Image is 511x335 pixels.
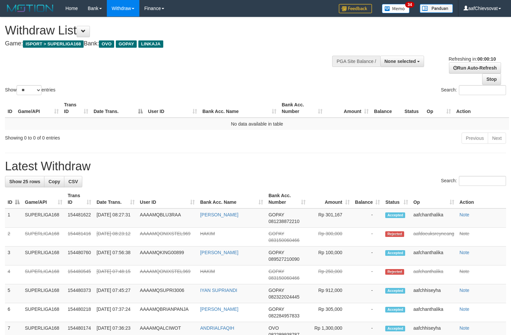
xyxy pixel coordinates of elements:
[5,176,44,187] a: Show 25 rows
[385,59,416,64] span: None selected
[138,40,163,48] span: LINKAJA
[64,176,82,187] a: CSV
[380,56,424,67] button: None selected
[200,325,234,331] a: ANDRIALFAQIH
[94,303,137,322] td: [DATE] 07:37:24
[5,284,22,303] td: 5
[5,118,509,130] td: No data available in table
[200,231,215,236] a: HAKIM
[268,313,299,318] span: Copy 082284957833 to clipboard
[94,247,137,265] td: [DATE] 07:56:38
[460,307,470,312] a: Note
[5,40,334,47] h4: Game: Bank:
[5,190,22,208] th: ID: activate to sort column descending
[200,288,237,293] a: IYAN SUPRIANDI
[22,247,65,265] td: SUPERLIGA168
[5,228,22,247] td: 2
[68,179,78,184] span: CSV
[137,247,198,265] td: AAAAMQKING00899
[411,228,457,247] td: aafdoeuksreyneang
[268,269,284,274] span: GOPAY
[411,208,457,228] td: aafchanthalika
[352,303,383,322] td: -
[5,24,334,37] h1: Withdraw List
[61,99,91,118] th: Trans ID: activate to sort column ascending
[200,269,215,274] a: HAKIM
[65,190,94,208] th: Trans ID: activate to sort column ascending
[308,208,352,228] td: Rp 301,167
[22,190,65,208] th: Game/API: activate to sort column ascending
[94,284,137,303] td: [DATE] 07:45:27
[352,265,383,284] td: -
[308,284,352,303] td: Rp 912,000
[402,99,424,118] th: Status
[308,190,352,208] th: Amount: activate to sort column ascending
[454,99,509,118] th: Action
[65,303,94,322] td: 154480218
[268,238,299,243] span: Copy 083150060466 to clipboard
[200,307,238,312] a: [PERSON_NAME]
[405,2,414,8] span: 34
[460,212,470,217] a: Note
[332,56,380,67] div: PGA Site Balance /
[94,228,137,247] td: [DATE] 08:23:12
[44,176,64,187] a: Copy
[352,284,383,303] td: -
[488,133,506,144] a: Next
[325,99,371,118] th: Amount: activate to sort column ascending
[5,303,22,322] td: 6
[5,99,15,118] th: ID
[116,40,137,48] span: GOPAY
[91,99,145,118] th: Date Trans.: activate to sort column descending
[137,284,198,303] td: AAAAMQSUPRI3006
[459,176,506,186] input: Search:
[482,74,501,85] a: Stop
[5,265,22,284] td: 4
[385,231,404,237] span: Rejected
[462,133,488,144] a: Previous
[268,256,299,262] span: Copy 089527210090 to clipboard
[268,325,279,331] span: OVO
[449,62,501,74] a: Run Auto-Refresh
[94,265,137,284] td: [DATE] 07:48:15
[268,212,284,217] span: GOPAY
[460,231,470,236] a: Note
[65,265,94,284] td: 154480545
[268,288,284,293] span: GOPAY
[457,190,506,208] th: Action
[137,190,198,208] th: User ID: activate to sort column ascending
[411,284,457,303] td: aafchhiseyha
[268,219,299,224] span: Copy 081238872210 to clipboard
[411,265,457,284] td: aafchanthalika
[477,56,496,62] strong: 00:00:10
[460,269,470,274] a: Note
[449,56,496,62] span: Refreshing in:
[268,307,284,312] span: GOPAY
[411,247,457,265] td: aafchanthalika
[352,208,383,228] td: -
[94,190,137,208] th: Date Trans.: activate to sort column ascending
[137,208,198,228] td: AAAAMQBLU3RAA
[352,228,383,247] td: -
[22,228,65,247] td: SUPERLIGA168
[200,212,238,217] a: [PERSON_NAME]
[9,179,40,184] span: Show 25 rows
[459,85,506,95] input: Search:
[22,303,65,322] td: SUPERLIGA168
[339,4,372,13] img: Feedback.jpg
[441,176,506,186] label: Search:
[268,250,284,255] span: GOPAY
[268,294,299,300] span: Copy 082322024445 to clipboard
[5,3,55,13] img: MOTION_logo.png
[385,250,405,256] span: Accepted
[5,160,506,173] h1: Latest Withdraw
[197,190,266,208] th: Bank Acc. Name: activate to sort column ascending
[5,247,22,265] td: 3
[200,99,279,118] th: Bank Acc. Name: activate to sort column ascending
[420,4,453,13] img: panduan.png
[382,4,410,13] img: Button%20Memo.svg
[99,40,114,48] span: OVO
[268,231,284,236] span: GOPAY
[352,190,383,208] th: Balance: activate to sort column ascending
[279,99,325,118] th: Bank Acc. Number: activate to sort column ascending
